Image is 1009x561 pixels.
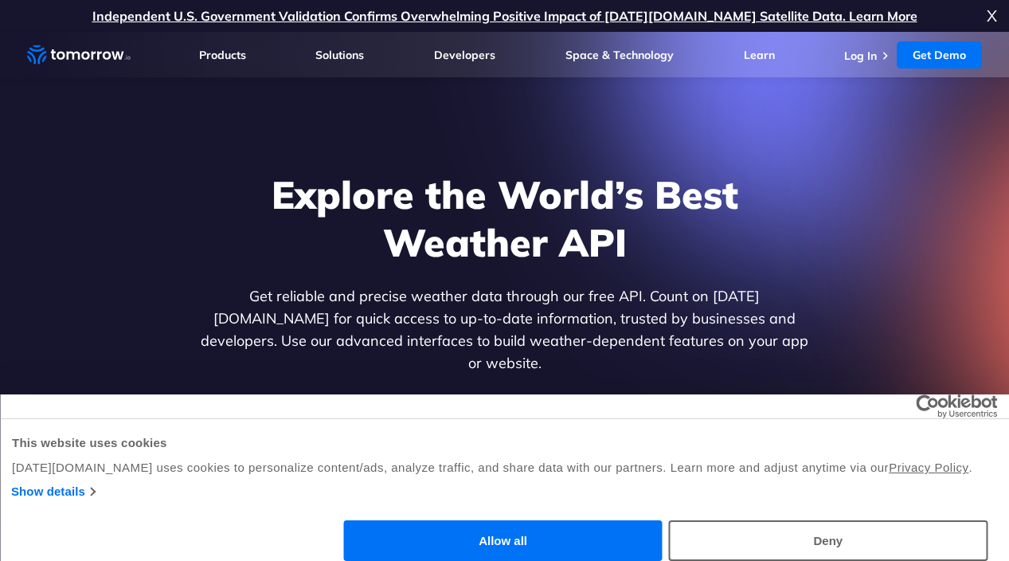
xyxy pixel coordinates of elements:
[197,171,812,266] h1: Explore the World’s Best Weather API
[343,520,662,561] button: Allow all
[434,48,495,62] a: Developers
[889,461,968,474] a: Privacy Policy
[744,48,775,62] a: Learn
[315,48,364,62] a: Solutions
[669,520,987,561] button: Deny
[199,48,246,62] a: Products
[897,41,982,69] a: Get Demo
[27,43,131,67] a: Home link
[12,433,997,453] div: This website uses cookies
[11,482,95,501] a: Show details
[197,285,812,375] p: Get reliable and precise weather data through our free API. Count on [DATE][DOMAIN_NAME] for quic...
[92,8,917,24] a: Independent U.S. Government Validation Confirms Overwhelming Positive Impact of [DATE][DOMAIN_NAM...
[858,394,997,418] a: Usercentrics Cookiebot - opens in a new window
[565,48,674,62] a: Space & Technology
[844,49,877,63] a: Log In
[12,458,997,477] div: [DATE][DOMAIN_NAME] uses cookies to personalize content/ads, analyze traffic, and share data with...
